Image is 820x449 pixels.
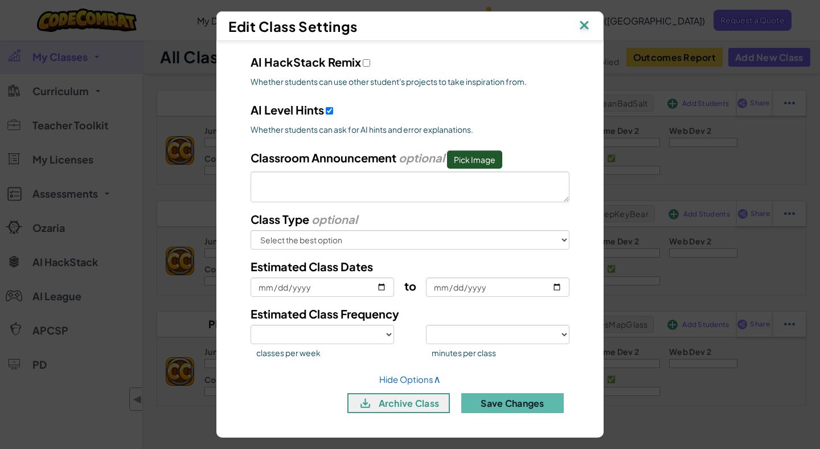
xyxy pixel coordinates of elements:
button: Save Changes [461,393,564,413]
span: Class Type [251,212,309,226]
span: ∧ [433,372,441,385]
i: optional [311,212,358,226]
button: archive class [347,393,450,413]
a: Hide Options [379,374,441,385]
span: Estimated Class Frequency [251,307,399,321]
span: minutes per class [432,347,569,358]
span: Whether students can use other student's projects to take inspiration from. [251,76,569,87]
img: IconArchive.svg [358,396,372,410]
span: AI Level Hints [251,103,324,117]
span: classes per week [256,347,394,358]
i: optional [399,150,445,165]
span: Classroom Announcement [251,150,396,165]
span: Estimated Class Dates [251,259,373,274]
span: Whether students can ask for AI hints and error explanations. [251,124,569,135]
span: to [404,279,416,293]
button: Classroom Announcement optional [447,150,502,169]
span: AI HackStack Remix [251,55,361,69]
